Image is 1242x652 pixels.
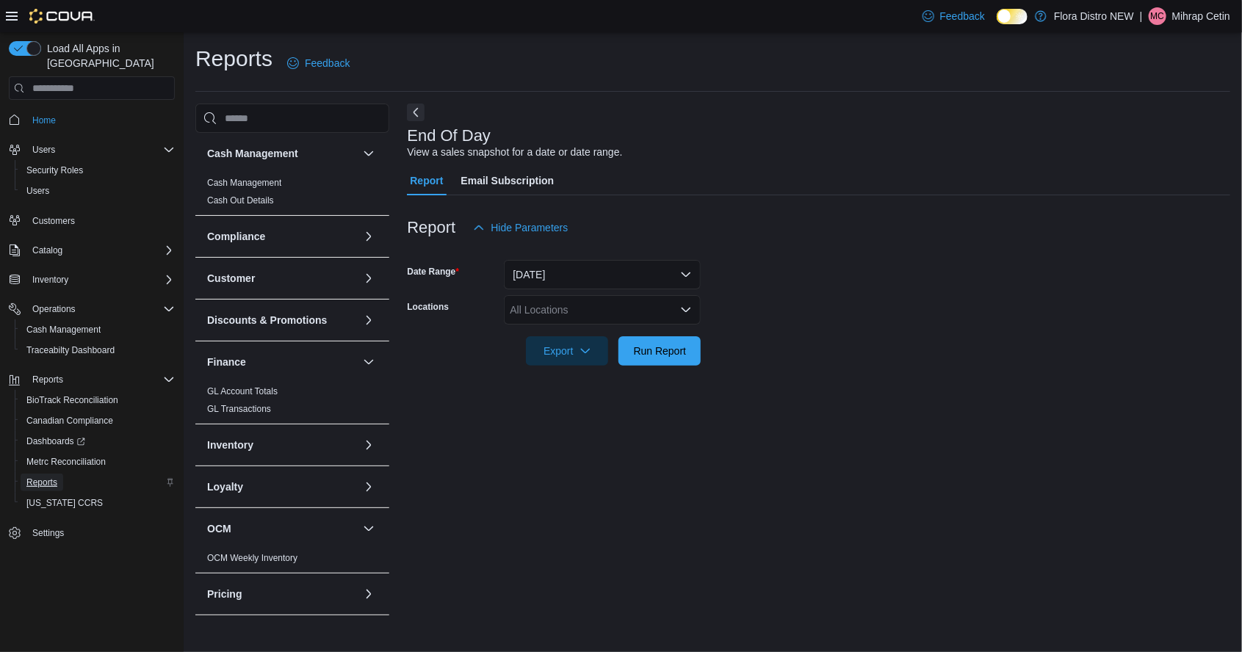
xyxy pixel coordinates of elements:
[207,355,357,369] button: Finance
[21,432,91,450] a: Dashboards
[207,271,357,286] button: Customer
[1150,7,1164,25] span: MC
[21,494,175,512] span: Washington CCRS
[26,435,85,447] span: Dashboards
[15,431,181,452] a: Dashboards
[21,474,63,491] a: Reports
[195,549,389,573] div: OCM
[26,164,83,176] span: Security Roles
[207,479,243,494] h3: Loyalty
[21,341,120,359] a: Traceabilty Dashboard
[9,103,175,582] nav: Complex example
[21,321,175,338] span: Cash Management
[26,371,69,388] button: Reports
[21,182,55,200] a: Users
[207,403,271,415] span: GL Transactions
[407,104,425,121] button: Next
[207,404,271,414] a: GL Transactions
[32,374,63,385] span: Reports
[21,412,175,430] span: Canadian Compliance
[3,299,181,319] button: Operations
[32,115,56,126] span: Home
[407,219,455,236] h3: Report
[360,269,378,287] button: Customer
[467,213,574,242] button: Hide Parameters
[360,311,378,329] button: Discounts & Promotions
[407,266,459,278] label: Date Range
[15,390,181,410] button: BioTrack Reconciliation
[461,166,555,195] span: Email Subscription
[207,587,357,601] button: Pricing
[26,110,175,128] span: Home
[207,313,327,327] h3: Discounts & Promotions
[26,497,103,509] span: [US_STATE] CCRS
[360,353,378,371] button: Finance
[207,386,278,396] a: GL Account Totals
[26,242,68,259] button: Catalog
[15,493,181,513] button: [US_STATE] CCRS
[207,229,357,244] button: Compliance
[15,160,181,181] button: Security Roles
[26,271,74,289] button: Inventory
[3,269,181,290] button: Inventory
[535,336,599,366] span: Export
[3,522,181,543] button: Settings
[281,48,355,78] a: Feedback
[491,220,568,235] span: Hide Parameters
[26,394,118,406] span: BioTrack Reconciliation
[26,344,115,356] span: Traceabilty Dashboard
[997,9,1028,24] input: Dark Mode
[680,304,692,316] button: Open list of options
[360,436,378,454] button: Inventory
[410,166,443,195] span: Report
[32,303,76,315] span: Operations
[3,210,181,231] button: Customers
[207,195,274,206] span: Cash Out Details
[21,391,124,409] a: BioTrack Reconciliation
[21,453,112,471] a: Metrc Reconciliation
[207,587,242,601] h3: Pricing
[360,145,378,162] button: Cash Management
[407,301,449,313] label: Locations
[207,177,281,189] span: Cash Management
[26,212,81,230] a: Customers
[1149,7,1166,25] div: Mihrap Cetin
[15,319,181,340] button: Cash Management
[26,456,106,468] span: Metrc Reconciliation
[26,524,70,542] a: Settings
[207,355,246,369] h3: Finance
[195,383,389,424] div: Finance
[26,300,82,318] button: Operations
[26,141,175,159] span: Users
[207,178,281,188] a: Cash Management
[360,585,378,603] button: Pricing
[26,211,175,230] span: Customers
[32,215,75,227] span: Customers
[407,127,491,145] h3: End Of Day
[207,553,297,563] a: OCM Weekly Inventory
[21,432,175,450] span: Dashboards
[207,479,357,494] button: Loyalty
[3,369,181,390] button: Reports
[15,340,181,361] button: Traceabilty Dashboard
[32,144,55,156] span: Users
[21,341,175,359] span: Traceabilty Dashboard
[207,271,255,286] h3: Customer
[21,391,175,409] span: BioTrack Reconciliation
[15,452,181,472] button: Metrc Reconciliation
[26,324,101,336] span: Cash Management
[21,162,89,179] a: Security Roles
[618,336,701,366] button: Run Report
[360,228,378,245] button: Compliance
[29,9,95,23] img: Cova
[526,336,608,366] button: Export
[15,410,181,431] button: Canadian Compliance
[195,44,272,73] h1: Reports
[26,112,62,129] a: Home
[32,274,68,286] span: Inventory
[26,271,175,289] span: Inventory
[207,146,298,161] h3: Cash Management
[360,520,378,537] button: OCM
[504,260,701,289] button: [DATE]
